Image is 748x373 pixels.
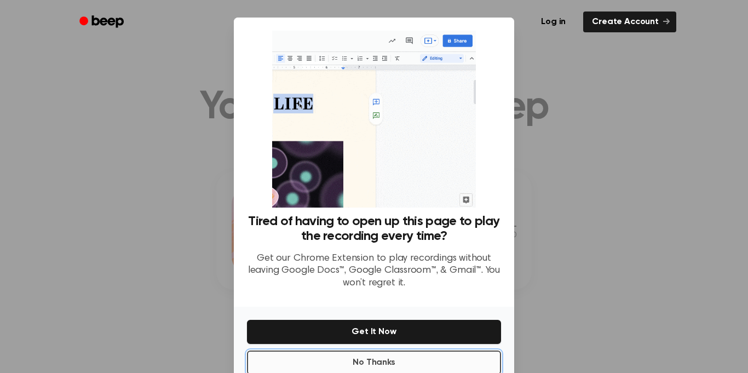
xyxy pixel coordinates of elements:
p: Get our Chrome Extension to play recordings without leaving Google Docs™, Google Classroom™, & Gm... [247,253,501,290]
button: Get It Now [247,320,501,344]
img: Beep extension in action [272,31,475,208]
a: Beep [72,12,134,33]
a: Log in [530,9,577,35]
h3: Tired of having to open up this page to play the recording every time? [247,214,501,244]
a: Create Account [583,12,676,32]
